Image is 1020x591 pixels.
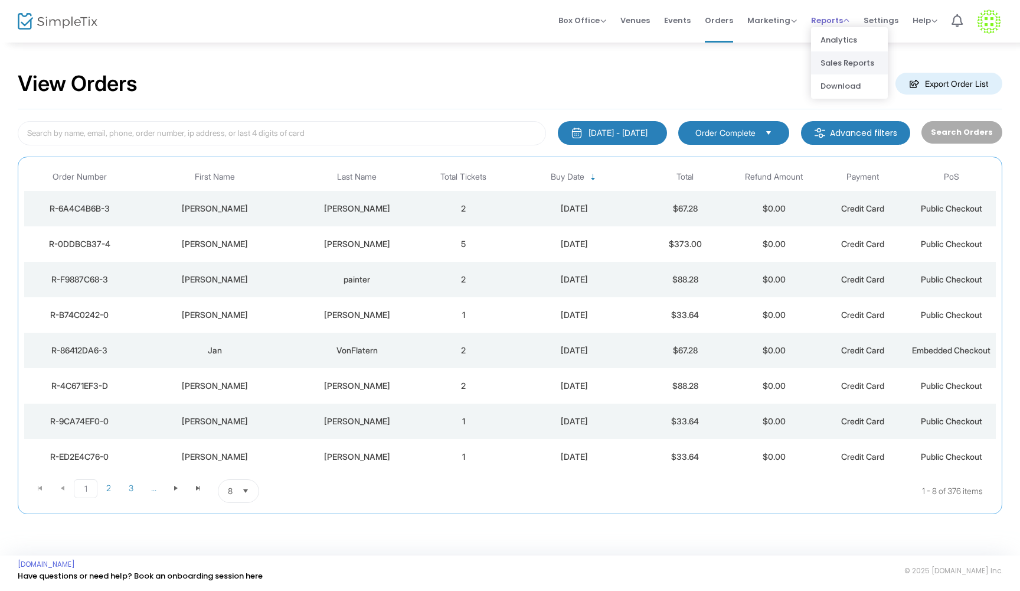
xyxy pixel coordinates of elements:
[74,479,97,498] span: Page 1
[27,415,132,427] div: R-9CA74EF0-0
[841,274,884,284] span: Credit Card
[913,15,937,26] span: Help
[664,5,691,35] span: Events
[297,238,416,250] div: Slagley
[695,127,756,139] span: Order Complete
[297,451,416,463] div: Dondero
[419,262,508,297] td: 2
[511,380,637,392] div: 10/14/2025
[730,439,818,475] td: $0.00
[511,274,637,285] div: 10/15/2025
[138,415,292,427] div: Barbara
[138,380,292,392] div: Mary
[864,5,898,35] span: Settings
[760,126,777,139] button: Select
[419,404,508,439] td: 1
[511,415,637,427] div: 10/14/2025
[641,191,730,226] td: $67.28
[641,262,730,297] td: $88.28
[730,368,818,404] td: $0.00
[18,570,263,582] a: Have questions or need help? Book an onboarding session here
[24,163,996,475] div: Data table
[18,71,138,97] h2: View Orders
[944,172,959,182] span: PoS
[18,560,75,569] a: [DOMAIN_NAME]
[641,297,730,333] td: $33.64
[97,479,120,497] span: Page 2
[921,416,982,426] span: Public Checkout
[811,28,888,51] li: Analytics
[841,416,884,426] span: Credit Card
[558,121,667,145] button: [DATE] - [DATE]
[589,127,648,139] div: [DATE] - [DATE]
[841,239,884,249] span: Credit Card
[730,297,818,333] td: $0.00
[811,15,849,26] span: Reports
[138,203,292,215] div: Patricia
[53,172,107,182] span: Order Number
[297,274,416,285] div: painter
[511,238,637,250] div: 10/15/2025
[620,5,650,35] span: Venues
[730,262,818,297] td: $0.00
[841,345,884,355] span: Credit Card
[138,238,292,250] div: Kelly
[419,333,508,368] td: 2
[27,380,132,392] div: R-4C671EF3-D
[171,483,181,493] span: Go to the next page
[419,191,508,226] td: 2
[551,172,584,182] span: Buy Date
[27,203,132,215] div: R-6A4C4B6B-3
[195,172,235,182] span: First Name
[841,310,884,320] span: Credit Card
[187,479,210,497] span: Go to the last page
[27,309,132,321] div: R-B74C0242-0
[730,404,818,439] td: $0.00
[841,203,884,213] span: Credit Card
[337,172,377,182] span: Last Name
[138,345,292,356] div: Jan
[18,121,546,145] input: Search by name, email, phone, order number, ip address, or last 4 digits of card
[27,451,132,463] div: R-ED2E4C76-0
[641,333,730,368] td: $67.28
[841,381,884,391] span: Credit Card
[921,452,982,462] span: Public Checkout
[811,74,888,98] li: Download
[921,203,982,213] span: Public Checkout
[730,163,818,191] th: Refund Amount
[27,238,132,250] div: R-0DDBCB37-4
[27,274,132,285] div: R-F9887C68-3
[297,415,416,427] div: Girgus
[194,483,203,493] span: Go to the last page
[571,127,583,139] img: monthly
[228,485,233,497] span: 8
[921,310,982,320] span: Public Checkout
[138,309,292,321] div: Margo
[921,239,982,249] span: Public Checkout
[511,309,637,321] div: 10/15/2025
[558,15,606,26] span: Box Office
[419,439,508,475] td: 1
[165,479,187,497] span: Go to the next page
[641,368,730,404] td: $88.28
[705,5,733,35] span: Orders
[419,163,508,191] th: Total Tickets
[730,191,818,226] td: $0.00
[921,274,982,284] span: Public Checkout
[641,163,730,191] th: Total
[377,479,983,503] kendo-pager-info: 1 - 8 of 376 items
[641,439,730,475] td: $33.64
[730,226,818,262] td: $0.00
[297,203,416,215] div: Hughes
[511,451,637,463] div: 10/14/2025
[138,451,292,463] div: Renata
[419,297,508,333] td: 1
[27,345,132,356] div: R-86412DA6-3
[641,404,730,439] td: $33.64
[747,15,797,26] span: Marketing
[120,479,142,497] span: Page 3
[841,452,884,462] span: Credit Card
[419,368,508,404] td: 2
[511,345,637,356] div: 10/15/2025
[138,274,292,285] div: pamela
